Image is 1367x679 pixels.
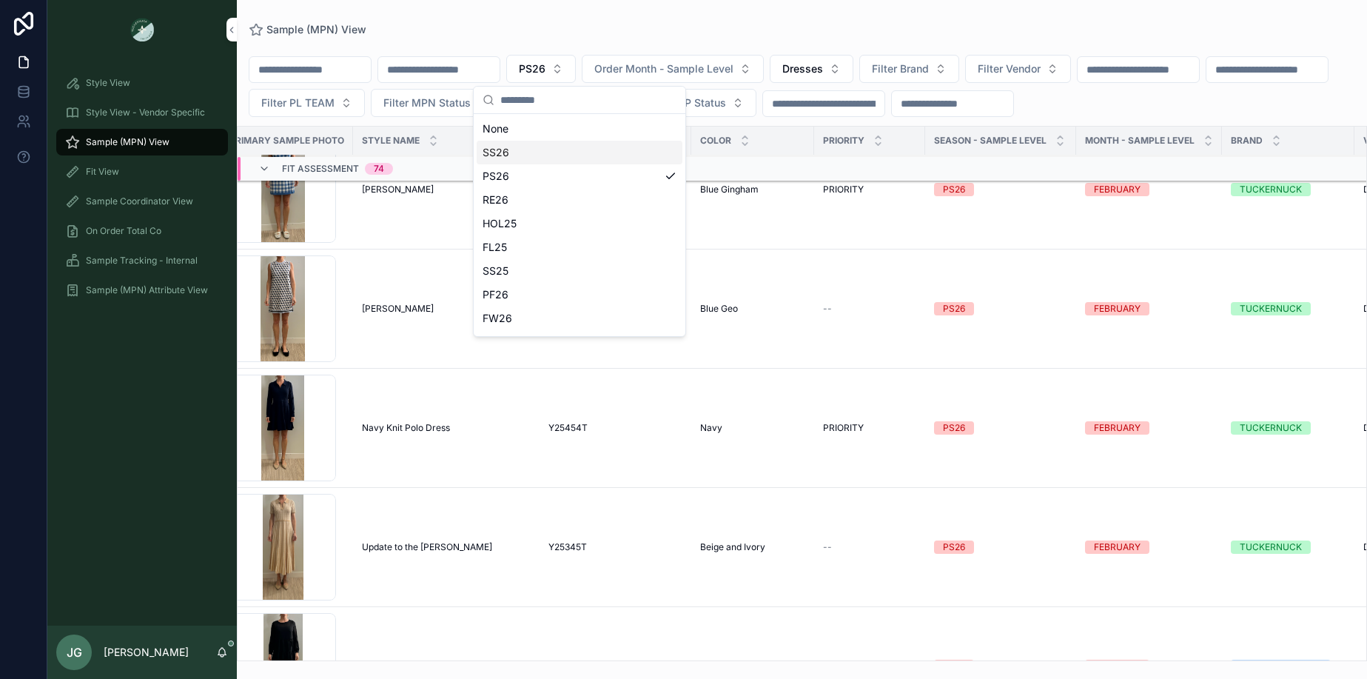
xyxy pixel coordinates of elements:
button: Select Button [582,55,764,83]
div: TUCKERNUCK [1240,421,1302,435]
a: POMANDER PLACE [1231,660,1346,673]
a: Navy Knit Polo Dress [362,422,531,434]
a: TUCKERNUCK [1231,421,1346,435]
a: On Order Total Co [56,218,228,244]
div: PS26 [477,164,682,188]
span: Sample Coordinator View [86,195,193,207]
button: Select Button [629,89,756,117]
span: Brand [1231,135,1263,147]
div: FEBRUARY [1094,421,1141,435]
div: FEBRUARY [1094,660,1141,673]
a: PRIORITY [823,184,916,195]
a: FEBRUARY [1085,541,1213,554]
button: Select Button [249,89,365,117]
span: PRIMARY SAMPLE PHOTO [229,135,344,147]
a: -- [823,541,916,553]
div: scrollable content [47,59,237,323]
span: -- [823,541,832,553]
a: Blue Geo [700,303,805,315]
a: FEBRUARY [1085,660,1213,673]
span: Filter Brand [872,61,929,76]
div: FEBRUARY [1094,183,1141,196]
div: SS26 [477,141,682,164]
a: FEBRUARY [1085,421,1213,435]
div: PS26 [943,660,965,673]
a: Style View - Vendor Specific [56,99,228,126]
div: PS26 [943,302,965,315]
a: FEBRUARY [1085,302,1213,315]
span: Style View - Vendor Specific [86,107,205,118]
span: Fit View [86,166,119,178]
span: MONTH - SAMPLE LEVEL [1085,135,1195,147]
button: Select Button [371,89,501,117]
a: PS26 [934,302,1067,315]
div: PF26 [477,283,682,307]
span: Update to the [PERSON_NAME] [362,541,492,553]
span: Blue Geo [700,303,738,315]
a: Blue Gingham [700,184,805,195]
span: Y25454T [548,422,588,434]
span: Navy [700,422,722,434]
div: FEBRUARY [1094,302,1141,315]
a: Sample (MPN) View [56,129,228,155]
div: FW26 [477,307,682,330]
button: Select Button [859,55,959,83]
span: PRIORITY [823,422,864,434]
span: On Order Total Co [86,225,161,237]
a: FEBRUARY [1085,183,1213,196]
a: Style View [56,70,228,96]
span: Sample (MPN) View [86,136,169,148]
span: PS26 [519,61,545,76]
div: HOL26 [477,330,682,354]
span: Beige and Ivory [700,541,765,553]
a: Sample (MPN) View [249,22,366,37]
div: PS26 [943,421,965,435]
span: [PERSON_NAME] [362,303,434,315]
span: Dresses [782,61,823,76]
a: TUCKERNUCK [1231,302,1346,315]
span: Navy Knit Polo Dress [362,422,450,434]
span: Filter PL TEAM [261,96,335,110]
a: Y25345T [548,541,682,553]
a: Update to the [PERSON_NAME] [362,541,531,553]
div: PS26 [943,541,965,554]
a: PS26 [934,660,1067,673]
img: App logo [130,18,154,41]
button: Select Button [770,55,853,83]
span: PRIORITY [823,184,864,195]
div: SS25 [477,259,682,283]
span: Sample (MPN) Attribute View [86,284,208,296]
a: TUCKERNUCK [1231,183,1346,196]
span: Fit Assessment [282,163,359,175]
a: Fit View [56,158,228,185]
span: Style View [86,77,130,89]
a: Sample Tracking - Internal [56,247,228,274]
div: None [477,117,682,141]
span: Sample Tracking - Internal [86,255,198,267]
a: [PERSON_NAME] [362,184,531,195]
a: PS26 [934,541,1067,554]
span: Color [700,135,731,147]
span: [PERSON_NAME] [362,184,434,195]
div: 74 [374,163,384,175]
a: Sample Coordinator View [56,188,228,215]
div: Suggestions [474,114,685,336]
button: Select Button [965,55,1071,83]
a: Y25454T [548,422,682,434]
span: Season - Sample Level [934,135,1047,147]
span: Sample (MPN) View [266,22,366,37]
span: Order Month - Sample Level [594,61,733,76]
button: Select Button [506,55,576,83]
a: Navy [700,422,805,434]
div: POMANDER PLACE [1240,660,1322,673]
div: RE26 [477,188,682,212]
span: Filter MPN Status [383,96,471,110]
p: [PERSON_NAME] [104,645,189,660]
span: Blue Gingham [700,184,759,195]
a: PS26 [934,183,1067,196]
span: -- [823,303,832,315]
a: Beige and Ivory [700,541,805,553]
a: [PERSON_NAME] [362,303,531,315]
div: FL25 [477,235,682,259]
a: Sample (MPN) Attribute View [56,277,228,304]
